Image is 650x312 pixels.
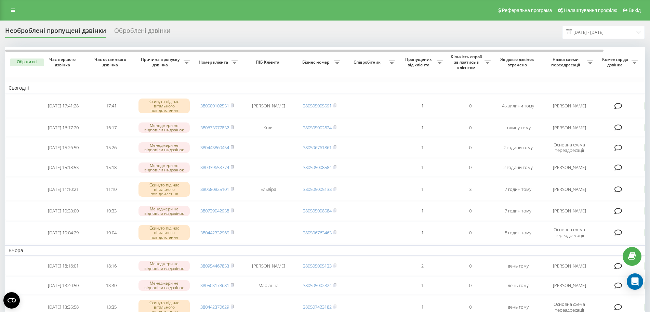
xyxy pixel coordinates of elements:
td: 1 [398,119,446,137]
a: 380673977852 [200,125,229,131]
a: 380505008584 [303,164,332,170]
a: 380505005133 [303,186,332,192]
td: 0 [446,119,494,137]
td: день тому [494,276,542,295]
div: Оброблені дзвінки [114,27,170,38]
a: 380507423182 [303,304,332,310]
a: 380739042958 [200,208,229,214]
td: [DATE] 17:41:28 [39,95,87,117]
div: Менеджери не відповіли на дзвінок [138,261,190,271]
span: Коментар до дзвінка [600,57,632,67]
span: Співробітник [347,60,389,65]
td: [DATE] 18:16:01 [39,257,87,275]
td: [DATE] 10:33:00 [39,202,87,220]
td: 1 [398,138,446,157]
a: 380505005591 [303,103,332,109]
a: 380505005133 [303,263,332,269]
span: Причина пропуску дзвінка [138,57,184,67]
button: Обрати всі [10,58,44,66]
a: 380505002824 [303,282,332,288]
td: [DATE] 10:04:29 [39,221,87,244]
button: Open CMP widget [3,292,20,309]
td: [DATE] 16:17:20 [39,119,87,137]
div: Менеджери не відповіли на дзвінок [138,162,190,173]
td: [PERSON_NAME] [542,276,597,295]
td: [PERSON_NAME] [542,202,597,220]
td: [PERSON_NAME] [241,257,296,275]
div: Менеджери не відповіли на дзвінок [138,142,190,153]
td: 4 хвилини тому [494,95,542,117]
td: [PERSON_NAME] [542,257,597,275]
td: 0 [446,276,494,295]
td: день тому [494,257,542,275]
td: Основна схема переадресації [542,138,597,157]
td: 0 [446,202,494,220]
td: 7 годин тому [494,178,542,200]
a: 380939653774 [200,164,229,170]
a: 380505002824 [303,125,332,131]
td: 15:26 [87,138,135,157]
td: [DATE] 15:18:53 [39,159,87,177]
span: Як довго дзвінок втрачено [500,57,536,67]
td: 3 [446,178,494,200]
td: 0 [446,159,494,177]
td: Маріанна [241,276,296,295]
td: 16:17 [87,119,135,137]
a: 380506763463 [303,230,332,236]
div: Скинуто під час вітального повідомлення [138,182,190,197]
td: 1 [398,202,446,220]
td: [PERSON_NAME] [241,95,296,117]
a: 380505008584 [303,208,332,214]
div: Скинуто під час вітального повідомлення [138,225,190,240]
td: 0 [446,138,494,157]
span: Кількість спроб зв'язатись з клієнтом [450,54,485,70]
span: Реферальна програма [502,8,552,13]
a: 380503178681 [200,282,229,288]
td: [PERSON_NAME] [542,95,597,117]
td: [DATE] 11:10:21 [39,178,87,200]
td: 17:41 [87,95,135,117]
td: [PERSON_NAME] [542,119,597,137]
td: годину тому [494,119,542,137]
td: 1 [398,95,446,117]
td: 13:40 [87,276,135,295]
td: 10:33 [87,202,135,220]
td: [DATE] 13:40:50 [39,276,87,295]
td: [DATE] 15:26:50 [39,138,87,157]
td: 2 години тому [494,159,542,177]
td: Ельвіра [241,178,296,200]
a: 380506761861 [303,144,332,151]
div: Скинуто під час вітального повідомлення [138,99,190,114]
a: 380442370629 [200,304,229,310]
td: [PERSON_NAME] [542,178,597,200]
td: 1 [398,221,446,244]
td: 0 [446,95,494,117]
a: 380500102551 [200,103,229,109]
span: Налаштування профілю [564,8,617,13]
td: 8 годин тому [494,221,542,244]
td: 7 годин тому [494,202,542,220]
td: Основна схема переадресації [542,221,597,244]
td: 1 [398,178,446,200]
span: Номер клієнта [197,60,231,65]
td: [PERSON_NAME] [542,159,597,177]
a: 380443860454 [200,144,229,151]
span: Пропущених від клієнта [402,57,437,67]
div: Менеджери не відповіли на дзвінок [138,122,190,133]
div: Менеджери не відповіли на дзвінок [138,206,190,216]
div: Необроблені пропущені дзвінки [5,27,106,38]
a: 380442332965 [200,230,229,236]
span: Бізнес номер [299,60,334,65]
div: Open Intercom Messenger [627,273,643,290]
td: 2 години тому [494,138,542,157]
td: Коля [241,119,296,137]
span: Час останнього дзвінка [93,57,130,67]
td: 11:10 [87,178,135,200]
td: 1 [398,276,446,295]
div: Менеджери не відповіли на дзвінок [138,280,190,290]
a: 380954467853 [200,263,229,269]
a: 380680825101 [200,186,229,192]
td: 10:04 [87,221,135,244]
td: 0 [446,257,494,275]
span: Час першого дзвінка [45,57,82,67]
